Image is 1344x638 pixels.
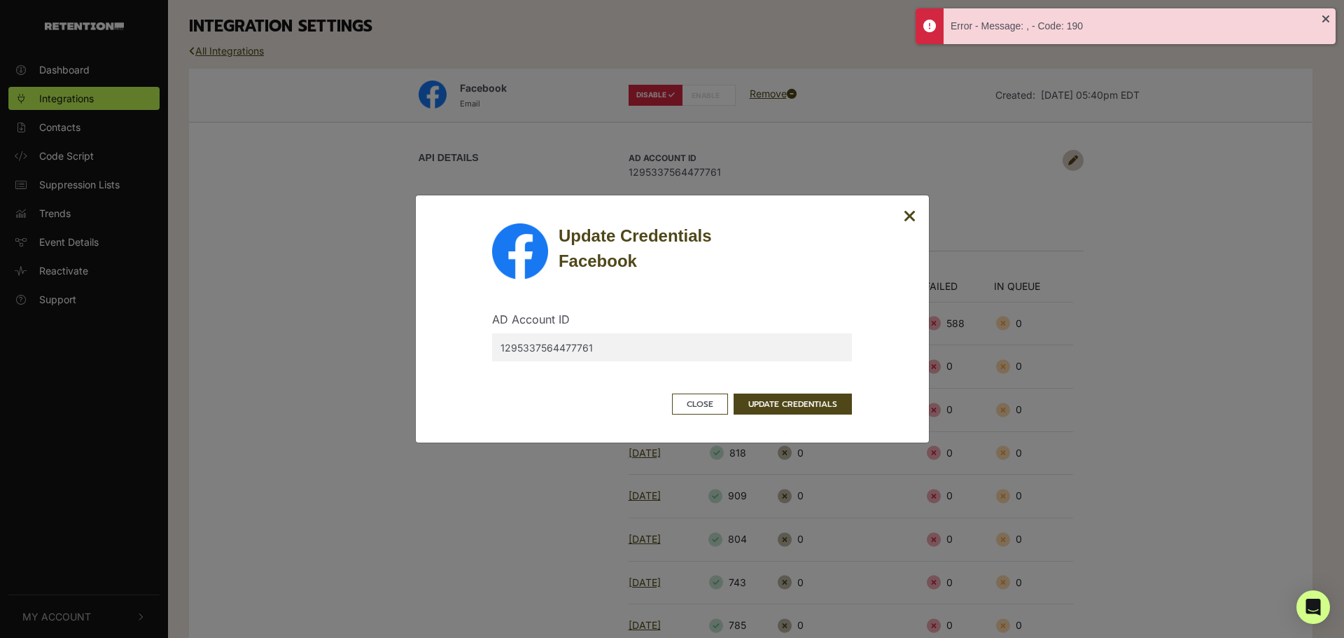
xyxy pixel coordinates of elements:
[951,19,1322,34] div: Error - Message: , - Code: 190
[904,208,916,226] button: Close
[559,251,637,270] strong: Facebook
[734,394,852,415] button: UPDATE CREDENTIALS
[492,333,852,361] input: [AD Account ID]
[1296,590,1330,624] div: Open Intercom Messenger
[559,223,852,274] div: Update Credentials
[672,394,728,415] button: Close
[492,223,548,279] img: Facebook
[492,311,570,328] label: AD Account ID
